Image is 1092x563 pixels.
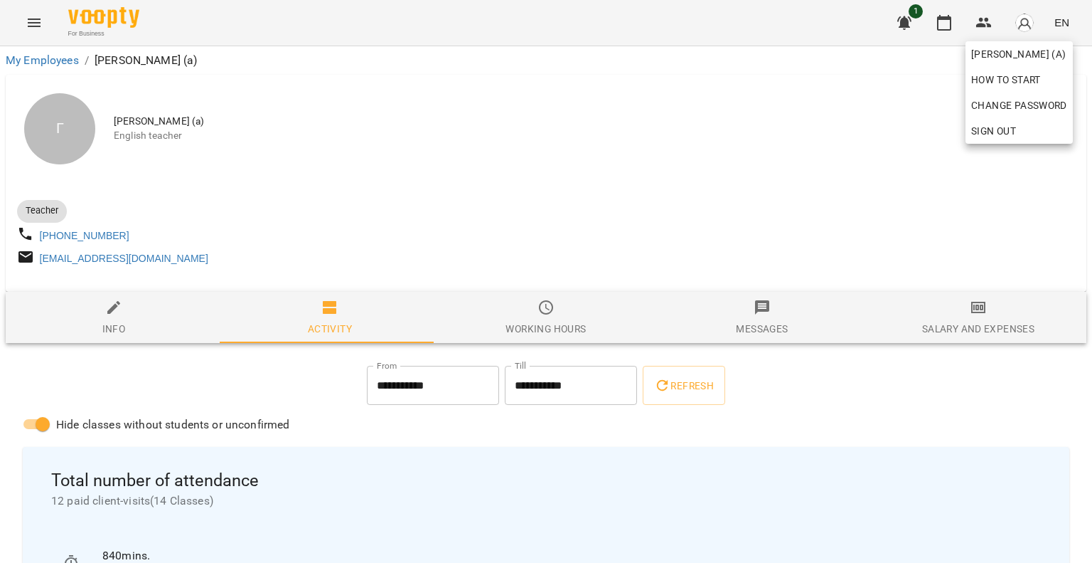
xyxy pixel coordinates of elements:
span: [PERSON_NAME] (а) [971,46,1067,63]
span: Change Password [971,97,1067,114]
button: Sign Out [965,118,1073,144]
span: Sign Out [971,122,1016,140]
a: How to start [965,67,1046,93]
span: How to start [971,71,1041,88]
a: [PERSON_NAME] (а) [965,41,1073,67]
a: Change Password [965,93,1073,118]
